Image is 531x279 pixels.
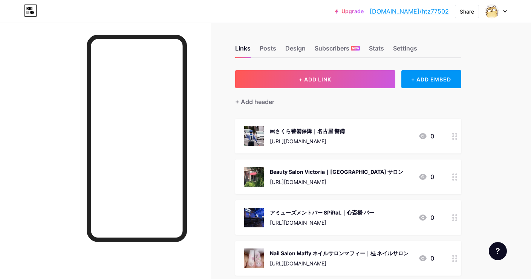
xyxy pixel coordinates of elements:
[244,126,264,146] img: ㈱さくら警備保障｜名古屋 警備
[418,213,434,222] div: 0
[270,137,345,145] div: [URL][DOMAIN_NAME]
[393,44,417,57] div: Settings
[244,167,264,187] img: Beauty Salon Victoria｜熊本市 サロン
[335,8,364,14] a: Upgrade
[244,248,264,268] img: Nail Salon Maffy ネイルサロンマフィー｜桂 ネイルサロン
[235,70,395,88] button: + ADD LINK
[418,132,434,141] div: 0
[460,8,474,15] div: Share
[418,254,434,263] div: 0
[270,249,409,257] div: Nail Salon Maffy ネイルサロンマフィー｜桂 ネイルサロン
[270,219,374,227] div: [URL][DOMAIN_NAME]
[370,7,449,16] a: [DOMAIN_NAME]/htz77502
[244,208,264,227] img: アミューズメントバー SPiRaL｜心斎橋 バー
[418,172,434,181] div: 0
[352,46,359,51] span: NEW
[401,70,461,88] div: + ADD EMBED
[235,44,251,57] div: Links
[270,168,403,176] div: Beauty Salon Victoria｜[GEOGRAPHIC_DATA] サロン
[270,178,403,186] div: [URL][DOMAIN_NAME]
[315,44,360,57] div: Subscribers
[270,127,345,135] div: ㈱さくら警備保障｜名古屋 警備
[285,44,306,57] div: Design
[369,44,384,57] div: Stats
[235,97,274,106] div: + Add header
[260,44,276,57] div: Posts
[299,76,331,83] span: + ADD LINK
[270,208,374,216] div: アミューズメントバー SPiRaL｜心斎橋 バー
[270,259,409,267] div: [URL][DOMAIN_NAME]
[485,4,499,18] img: htz77502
